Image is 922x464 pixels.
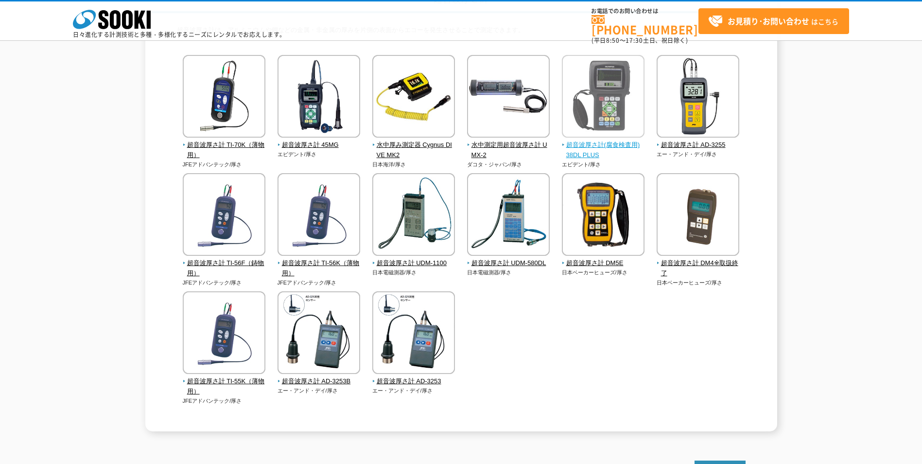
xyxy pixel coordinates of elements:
span: 超音波厚さ計 UDM-580DL [467,258,550,268]
span: 超音波厚さ計 DM4※取扱終了 [657,258,740,279]
a: 超音波厚さ計 TI-70K（薄物用） [183,131,266,160]
a: 超音波厚さ計 TI-56K（薄物用） [278,249,361,278]
p: JFEアドバンテック/厚さ [183,279,266,287]
p: 日本電磁測器/厚さ [372,268,455,277]
p: 日々進化する計測技術と多種・多様化するニーズにレンタルでお応えします。 [73,32,286,37]
p: ダコタ・ジャパン/厚さ [467,161,550,169]
img: 超音波厚さ計 DM5E [562,173,644,258]
span: 超音波厚さ計(腐食検査用) 38DL PLUS [562,140,645,161]
img: 超音波厚さ計 DM4※取扱終了 [657,173,739,258]
span: 超音波厚さ計 TI-56K（薄物用） [278,258,361,279]
a: 超音波厚さ計 45MG [278,131,361,150]
p: JFEアドバンテック/厚さ [183,397,266,405]
img: 水中厚み測定器 Cygnus DIVE MK2 [372,55,455,140]
a: お見積り･お問い合わせはこちら [698,8,849,34]
p: エー・アンド・デイ/厚さ [657,150,740,159]
img: 超音波厚さ計(腐食検査用) 38DL PLUS [562,55,644,140]
img: 超音波厚さ計 AD-3253B [278,291,360,376]
span: 8:50 [606,36,620,45]
a: 水中測定用超音波厚さ計 UMX-2 [467,131,550,160]
p: エー・アンド・デイ/厚さ [372,387,455,395]
img: 超音波厚さ計 AD-3255 [657,55,739,140]
img: 超音波厚さ計 45MG [278,55,360,140]
strong: お見積り･お問い合わせ [728,15,809,27]
a: 超音波厚さ計 AD-3255 [657,131,740,150]
span: お電話でのお問い合わせは [591,8,698,14]
span: 超音波厚さ計 DM5E [562,258,645,268]
p: エビデント/厚さ [278,150,361,159]
img: 水中測定用超音波厚さ計 UMX-2 [467,55,550,140]
img: 超音波厚さ計 TI-55K（薄物用） [183,291,265,376]
span: 超音波厚さ計 45MG [278,140,361,150]
span: 超音波厚さ計 UDM-1100 [372,258,455,268]
span: 超音波厚さ計 AD-3255 [657,140,740,150]
span: (平日 ～ 土日、祝日除く) [591,36,688,45]
a: 超音波厚さ計 TI-55K（薄物用） [183,367,266,396]
span: 超音波厚さ計 TI-55K（薄物用） [183,376,266,397]
span: 超音波厚さ計 TI-56F（鋳物用） [183,258,266,279]
a: 超音波厚さ計 AD-3253 [372,367,455,387]
span: 水中厚み測定器 Cygnus DIVE MK2 [372,140,455,161]
a: 超音波厚さ計 UDM-1100 [372,249,455,268]
a: 超音波厚さ計 AD-3253B [278,367,361,387]
p: JFEアドバンテック/厚さ [183,161,266,169]
span: 水中測定用超音波厚さ計 UMX-2 [467,140,550,161]
a: 超音波厚さ計 DM4※取扱終了 [657,249,740,278]
p: JFEアドバンテック/厚さ [278,279,361,287]
img: 超音波厚さ計 UDM-1100 [372,173,455,258]
a: 超音波厚さ計 UDM-580DL [467,249,550,268]
a: [PHONE_NUMBER] [591,15,698,35]
img: 超音波厚さ計 TI-56F（鋳物用） [183,173,265,258]
img: 超音波厚さ計 TI-56K（薄物用） [278,173,360,258]
p: エビデント/厚さ [562,161,645,169]
p: 日本電磁測器/厚さ [467,268,550,277]
a: 超音波厚さ計 DM5E [562,249,645,268]
span: 超音波厚さ計 AD-3253 [372,376,455,387]
a: 超音波厚さ計 TI-56F（鋳物用） [183,249,266,278]
a: 水中厚み測定器 Cygnus DIVE MK2 [372,131,455,160]
span: 超音波厚さ計 TI-70K（薄物用） [183,140,266,161]
p: 日本ベーカーヒューズ/厚さ [562,268,645,277]
span: 17:30 [626,36,643,45]
p: 日本海洋/厚さ [372,161,455,169]
p: 日本ベーカーヒューズ/厚さ [657,279,740,287]
span: 超音波厚さ計 AD-3253B [278,376,361,387]
img: 超音波厚さ計 TI-70K（薄物用） [183,55,265,140]
img: 超音波厚さ計 UDM-580DL [467,173,550,258]
a: 超音波厚さ計(腐食検査用) 38DL PLUS [562,131,645,160]
img: 超音波厚さ計 AD-3253 [372,291,455,376]
p: エー・アンド・デイ/厚さ [278,387,361,395]
span: はこちら [708,14,838,29]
